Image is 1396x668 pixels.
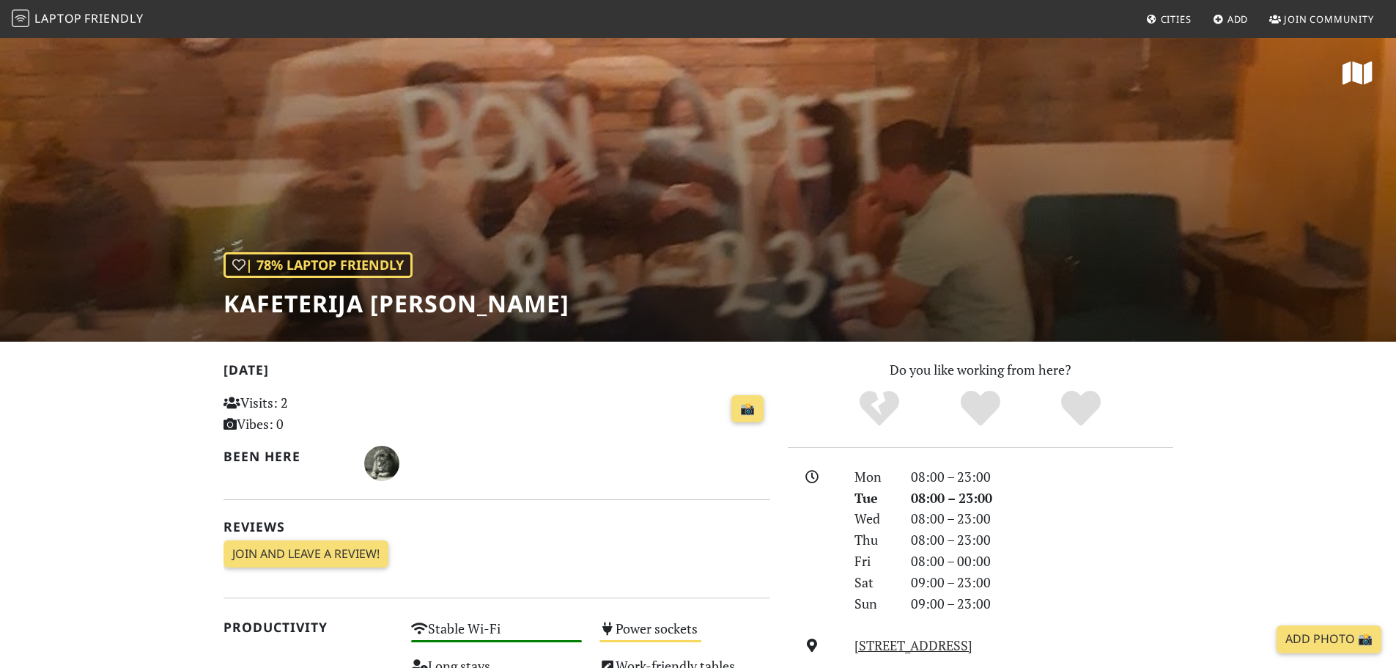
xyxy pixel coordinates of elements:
h2: [DATE] [224,362,770,383]
img: 1055-milos.jpg [364,446,399,481]
div: 08:00 – 23:00 [902,488,1182,509]
a: Add [1207,6,1255,32]
a: Join and leave a review! [224,540,388,568]
a: Add Photo 📸 [1277,625,1381,653]
span: Laptop [34,10,82,26]
h2: Productivity [224,620,394,635]
p: Visits: 2 Vibes: 0 [224,392,394,435]
h1: Kafeterija [PERSON_NAME] [224,290,569,318]
p: Do you like working from here? [788,359,1173,381]
img: LaptopFriendly [12,10,29,27]
span: Cities [1161,12,1192,26]
div: Thu [846,529,901,551]
div: Stable Wi-Fi [402,617,591,654]
div: 08:00 – 23:00 [902,529,1182,551]
span: Milos /K [364,453,399,471]
div: 08:00 – 00:00 [902,551,1182,572]
h2: Reviews [224,519,770,535]
div: 08:00 – 23:00 [902,508,1182,529]
div: Fri [846,551,901,572]
div: Wed [846,508,901,529]
div: Power sockets [591,617,779,654]
div: Sun [846,593,901,614]
div: No [829,389,930,429]
span: Friendly [84,10,143,26]
div: Yes [930,389,1031,429]
div: 09:00 – 23:00 [902,572,1182,593]
div: 09:00 – 23:00 [902,593,1182,614]
div: | 78% Laptop Friendly [224,252,413,278]
div: Sat [846,572,901,593]
div: Mon [846,466,901,488]
div: Tue [846,488,901,509]
a: Cities [1140,6,1197,32]
div: 08:00 – 23:00 [902,466,1182,488]
a: 📸 [731,395,764,423]
h2: Been here [224,449,347,464]
a: [STREET_ADDRESS] [854,636,972,654]
div: Definitely! [1030,389,1131,429]
span: Add [1227,12,1249,26]
a: LaptopFriendly LaptopFriendly [12,7,144,32]
span: Join Community [1284,12,1374,26]
a: Join Community [1263,6,1380,32]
